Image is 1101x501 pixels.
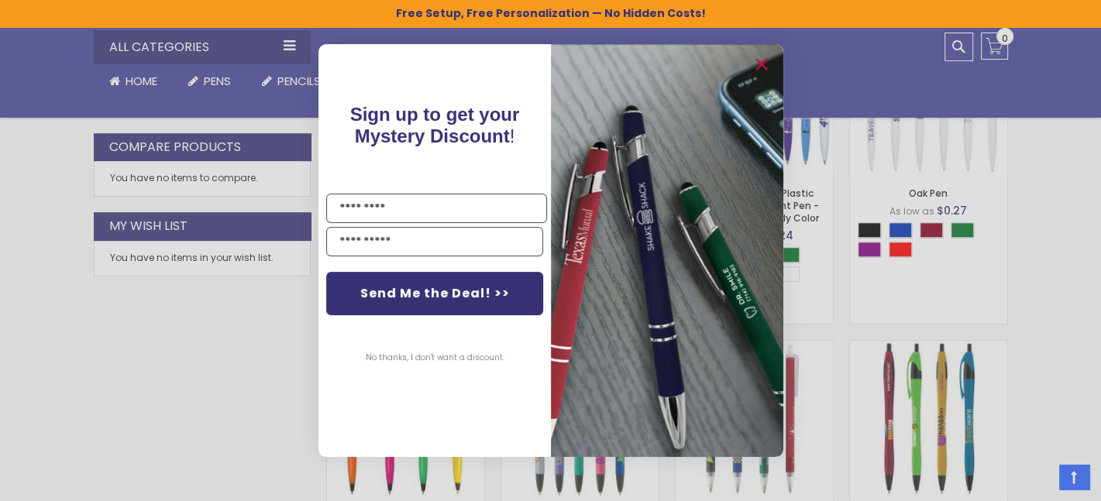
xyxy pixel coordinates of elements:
button: Send Me the Deal! >> [326,272,543,315]
button: No thanks, I don't want a discount. [357,338,511,377]
span: Sign up to get your Mystery Discount [349,104,519,146]
button: Close dialog [749,52,774,77]
span: ! [349,104,519,146]
img: pop-up-image [551,44,783,457]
